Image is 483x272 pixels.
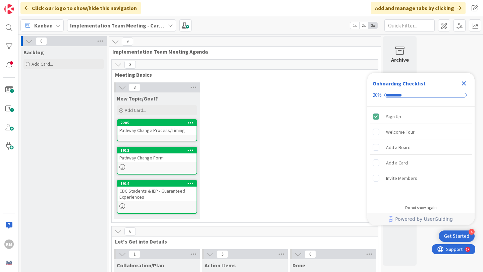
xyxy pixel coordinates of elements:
span: Implementation Team Meeting Agenda [112,48,372,55]
div: Add a Board is incomplete. [370,140,472,155]
div: Checklist progress: 20% [373,92,469,98]
div: Add a Card [386,159,408,167]
div: Archive [391,56,409,64]
div: Invite Members [386,174,417,182]
span: 6 [124,227,136,235]
span: Support [14,1,31,9]
div: Welcome Tour is incomplete. [370,125,472,139]
span: New Topic/Goal? [117,95,158,102]
div: Pathway Change Form [117,153,197,162]
span: 3 [129,83,140,91]
span: Meeting Basics [115,71,370,78]
div: Welcome Tour [386,128,415,136]
span: 9 [122,38,133,46]
div: 1912 [120,148,197,153]
div: 2205 [117,120,197,126]
span: Done [292,262,305,269]
div: Add a Board [386,143,411,151]
span: 0 [36,37,47,45]
div: Onboarding Checklist [373,79,426,87]
div: Get Started [444,233,469,240]
div: 1914 [120,181,197,186]
div: Sign Up [386,113,401,121]
span: Backlog [23,49,44,56]
div: KM [4,240,14,249]
span: Add Card... [125,107,146,113]
div: CDC Students & IEP - Guaranteed Experiences [117,187,197,201]
span: Collaboration/Plan [117,262,164,269]
input: Quick Filter... [384,19,435,31]
span: 2x [359,22,368,29]
div: 1912Pathway Change Form [117,147,197,162]
a: 1912Pathway Change Form [117,147,197,175]
span: 0 [305,250,316,258]
div: Do not show again [405,205,437,210]
img: Visit kanbanzone.com [4,4,14,14]
div: Footer [367,213,475,225]
div: Add and manage tabs by clicking [371,2,466,14]
div: Checklist Container [367,73,475,225]
img: avatar [4,258,14,268]
span: 3x [368,22,377,29]
div: 1914CDC Students & IEP - Guaranteed Experiences [117,181,197,201]
span: 1x [350,22,359,29]
div: 1914 [117,181,197,187]
span: Let's Get into Details [115,238,370,245]
div: 9+ [34,3,37,8]
span: 1 [129,250,140,258]
div: Sign Up is complete. [370,109,472,124]
a: Powered by UserGuiding [371,213,471,225]
span: Add Card... [32,61,53,67]
span: 3 [124,61,136,69]
a: 2205Pathway Change Process/Timing [117,119,197,141]
div: 4 [469,229,475,235]
a: 1914CDC Students & IEP - Guaranteed Experiences [117,180,197,214]
div: Click our logo to show/hide this navigation [20,2,141,14]
div: Checklist items [367,107,475,201]
span: Kanban [34,21,53,29]
span: Powered by UserGuiding [395,215,453,223]
div: Pathway Change Process/Timing [117,126,197,135]
div: Open Get Started checklist, remaining modules: 4 [439,230,475,242]
div: Add a Card is incomplete. [370,155,472,170]
span: Action Items [205,262,236,269]
b: Implementation Team Meeting - Career Themed [70,22,188,29]
div: Close Checklist [459,78,469,89]
div: 2205 [120,121,197,125]
div: 2205Pathway Change Process/Timing [117,120,197,135]
span: 5 [217,250,228,258]
div: 20% [373,92,382,98]
div: 1912 [117,147,197,153]
div: Invite Members is incomplete. [370,171,472,186]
